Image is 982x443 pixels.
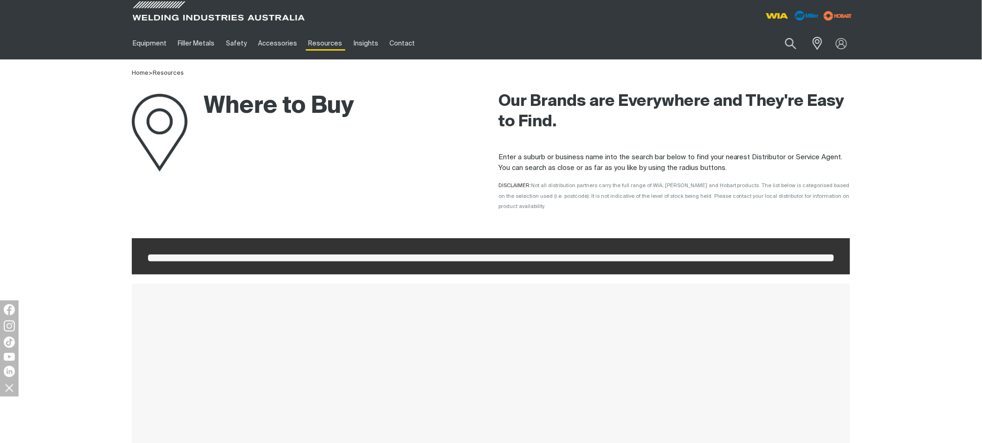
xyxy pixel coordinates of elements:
[4,353,15,361] img: YouTube
[821,9,855,23] img: miller
[149,70,153,76] span: >
[498,91,850,132] h2: Our Brands are Everywhere and They're Easy to Find.
[127,27,172,59] a: Equipment
[498,183,850,209] span: Not all distribution partners carry the full range of WIA, [PERSON_NAME] and Hobart products. The...
[763,33,807,54] input: Product name or item number...
[1,380,17,396] img: hide socials
[220,27,252,59] a: Safety
[303,27,348,59] a: Resources
[153,70,184,76] a: Resources
[498,152,850,173] p: Enter a suburb or business name into the search bar below to find your nearest Distributor or Ser...
[4,304,15,315] img: Facebook
[132,91,354,122] h1: Where to Buy
[172,27,220,59] a: Filler Metals
[252,27,303,59] a: Accessories
[4,366,15,377] img: LinkedIn
[127,27,673,59] nav: Main
[132,70,149,76] a: Home
[498,183,850,209] span: DISCLAIMER:
[348,27,384,59] a: Insights
[4,320,15,332] img: Instagram
[384,27,420,59] a: Contact
[775,33,807,54] button: Search products
[4,337,15,348] img: TikTok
